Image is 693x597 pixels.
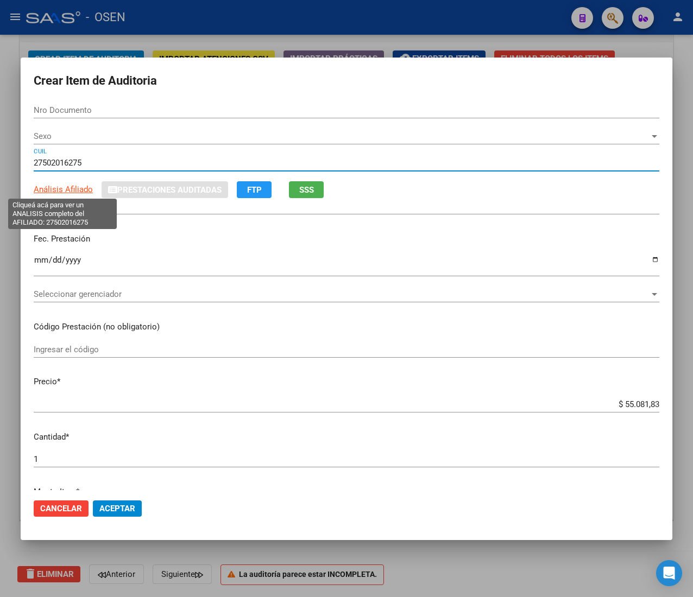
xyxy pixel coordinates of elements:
span: Prestaciones Auditadas [117,185,222,195]
p: Código Prestación (no obligatorio) [34,321,659,333]
button: Prestaciones Auditadas [102,181,228,198]
button: Cancelar [34,500,89,517]
span: Aceptar [99,504,135,513]
span: Cancelar [40,504,82,513]
span: Sexo [34,131,650,141]
div: Open Intercom Messenger [656,560,682,586]
button: Aceptar [93,500,142,517]
button: FTP [237,181,272,198]
p: Monto Item [34,486,659,498]
p: Fec. Prestación [34,233,659,245]
span: Seleccionar gerenciador [34,289,650,299]
p: Cantidad [34,431,659,443]
h2: Crear Item de Auditoria [34,71,659,91]
button: SSS [289,181,324,198]
span: FTP [247,185,262,195]
span: SSS [299,185,314,195]
p: Precio [34,376,659,388]
span: Análisis Afiliado [34,185,93,194]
